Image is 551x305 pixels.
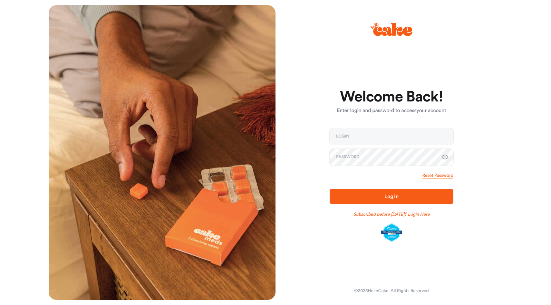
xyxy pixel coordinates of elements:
p: Enter login and password to access your account [330,107,453,115]
span: Log In [384,194,399,199]
h1: Welcome Back! [330,89,453,105]
a: Reset Password [422,172,453,179]
div: © 2025 HelloCake. All Rights Reserved [354,288,429,294]
a: Subscribed before [DATE]? Login Here [353,211,430,218]
img: legit-script-certified.png [381,224,402,242]
button: Log In [330,189,453,204]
